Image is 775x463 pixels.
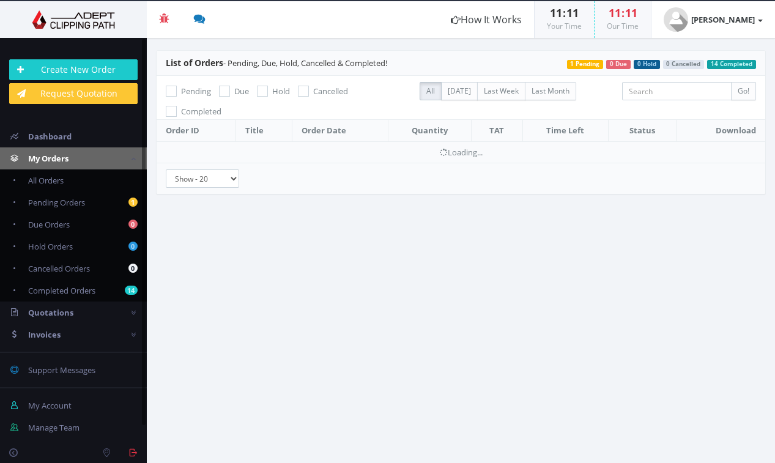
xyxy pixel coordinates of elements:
span: 0 Due [606,60,631,69]
img: Adept Graphics [9,10,138,29]
th: Order Date [292,120,388,142]
span: Due Orders [28,219,70,230]
span: 14 Completed [707,60,756,69]
a: How It Works [439,1,534,38]
th: Time Left [522,120,609,142]
span: Pending Orders [28,197,85,208]
span: Manage Team [28,422,80,433]
span: Quantity [412,125,448,136]
span: Quotations [28,307,73,318]
span: Hold Orders [28,241,73,252]
span: Support Messages [28,365,95,376]
label: [DATE] [441,82,478,100]
th: Download [676,120,765,142]
span: 11 [625,6,637,20]
span: Hold [272,86,290,97]
span: : [621,6,625,20]
span: Completed Orders [28,285,95,296]
th: Title [235,120,292,142]
span: 11 [566,6,579,20]
img: user_default.jpg [664,7,688,32]
span: Cancelled [313,86,348,97]
span: Completed [181,106,221,117]
b: 1 [128,198,138,207]
b: 0 [128,220,138,229]
b: 0 [128,264,138,273]
a: Create New Order [9,59,138,80]
span: Dashboard [28,131,72,142]
label: Last Month [525,82,576,100]
span: My Orders [28,153,69,164]
input: Go! [731,82,756,100]
span: 11 [609,6,621,20]
th: Order ID [157,120,235,142]
span: 1 Pending [567,60,604,69]
td: Loading... [157,141,765,163]
a: [PERSON_NAME] [651,1,775,38]
span: My Account [28,400,72,411]
a: Request Quotation [9,83,138,104]
b: 14 [125,286,138,295]
input: Search [622,82,732,100]
strong: [PERSON_NAME] [691,14,755,25]
span: Due [234,86,249,97]
span: Pending [181,86,211,97]
small: Our Time [607,21,639,31]
small: Your Time [547,21,582,31]
span: : [562,6,566,20]
span: 0 Cancelled [663,60,705,69]
label: Last Week [477,82,525,100]
th: TAT [472,120,522,142]
span: - Pending, Due, Hold, Cancelled & Completed! [166,57,387,69]
span: Invoices [28,329,61,340]
b: 0 [128,242,138,251]
label: All [420,82,442,100]
span: Cancelled Orders [28,263,90,274]
span: 11 [550,6,562,20]
span: All Orders [28,175,64,186]
span: 0 Hold [634,60,660,69]
span: List of Orders [166,57,223,69]
th: Status [609,120,676,142]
